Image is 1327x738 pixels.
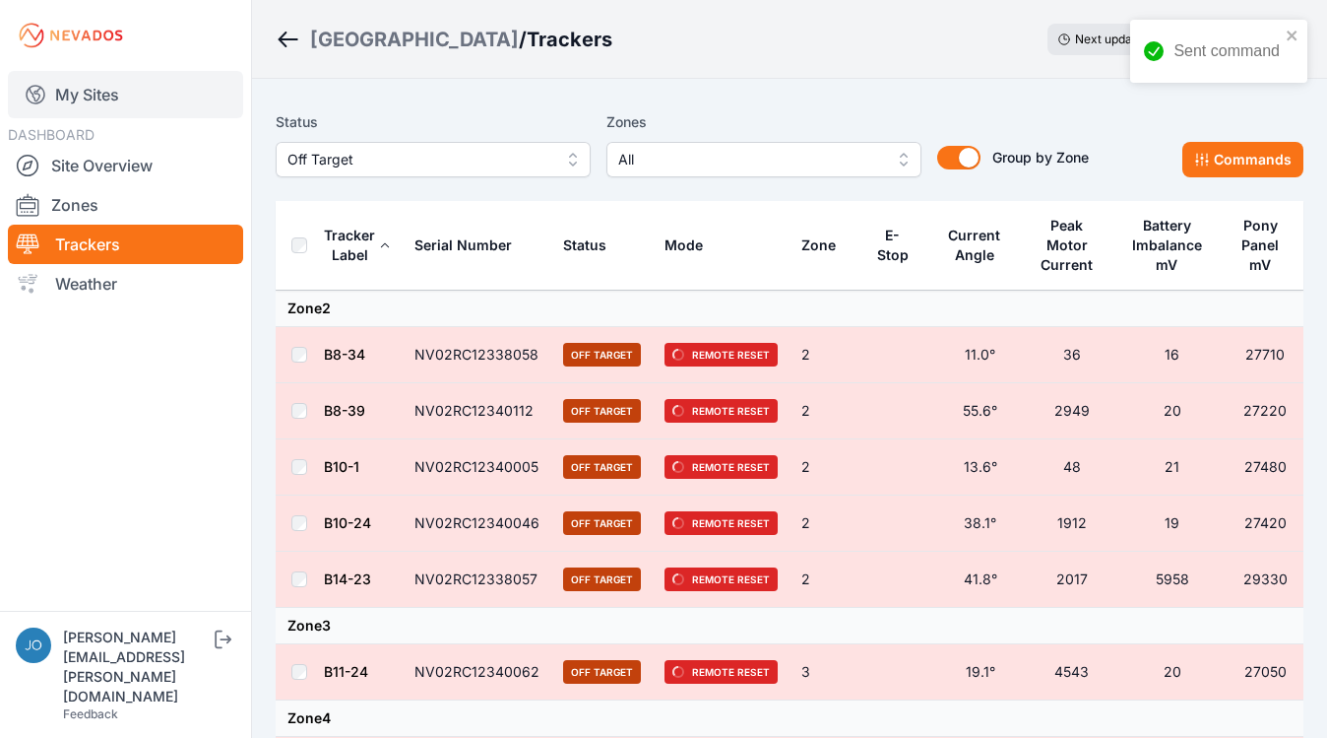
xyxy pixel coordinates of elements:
span: DASHBOARD [8,126,95,143]
button: All [606,142,921,177]
h3: Trackers [527,26,612,53]
span: Next update in [1075,32,1156,46]
td: 1912 [1026,496,1117,552]
td: 38.1° [934,496,1026,552]
td: 27480 [1227,439,1303,496]
a: Site Overview [8,146,243,185]
td: Zone 2 [276,291,1303,327]
a: B10-1 [324,458,359,475]
td: 2 [790,327,863,383]
img: joe.mikula@nevados.solar [16,628,51,663]
td: 19 [1117,496,1227,552]
a: Trackers [8,225,243,264]
div: Serial Number [414,235,512,255]
td: 16 [1117,327,1227,383]
button: Mode [664,222,719,269]
a: B11-24 [324,663,368,680]
td: 29330 [1227,552,1303,608]
td: 11.0° [934,327,1026,383]
td: 13.6° [934,439,1026,496]
a: [GEOGRAPHIC_DATA] [310,26,519,53]
button: Pony Panel mV [1238,202,1292,289]
td: 27710 [1227,327,1303,383]
div: Status [563,235,606,255]
a: Weather [8,264,243,303]
button: Status [563,222,622,269]
span: Remote Reset [664,455,778,479]
div: Pony Panel mV [1238,216,1283,275]
div: Zone [801,235,836,255]
span: / [519,26,527,53]
button: Serial Number [414,222,528,269]
td: NV02RC12338058 [403,327,551,383]
td: Zone 4 [276,701,1303,737]
td: NV02RC12340005 [403,439,551,496]
a: B8-39 [324,402,365,419]
td: 2 [790,383,863,439]
a: Feedback [63,706,118,721]
label: Zones [606,110,921,134]
span: Group by Zone [992,149,1089,166]
div: E-Stop [875,226,910,265]
img: Nevados [16,20,126,51]
button: Commands [1182,142,1303,177]
button: Current Angle [946,212,1014,279]
span: Remote Reset [664,399,778,423]
button: Off Target [276,142,591,177]
td: Zone 3 [276,608,1303,644]
a: B14-23 [324,570,371,587]
button: close [1286,28,1299,43]
td: 41.8° [934,552,1026,608]
span: Remote Reset [664,343,778,367]
td: 48 [1026,439,1117,496]
span: Remote Reset [664,511,778,535]
td: 2 [790,439,863,496]
span: Off Target [563,343,641,367]
td: NV02RC12340062 [403,644,551,701]
div: Current Angle [946,226,1003,265]
td: 2017 [1026,552,1117,608]
button: Zone [801,222,852,269]
div: Mode [664,235,703,255]
nav: Breadcrumb [276,14,612,65]
div: Peak Motor Current [1038,216,1097,275]
a: Zones [8,185,243,225]
td: 2 [790,552,863,608]
button: Tracker Label [324,212,391,279]
span: Off Target [287,148,551,171]
a: B10-24 [324,514,371,531]
td: 19.1° [934,644,1026,701]
td: 27220 [1227,383,1303,439]
button: E-Stop [875,212,922,279]
td: NV02RC12338057 [403,552,551,608]
td: 2949 [1026,383,1117,439]
span: Off Target [563,568,641,591]
td: 27050 [1227,644,1303,701]
td: 2 [790,496,863,552]
td: 27420 [1227,496,1303,552]
span: Remote Reset [664,660,778,684]
button: Peak Motor Current [1038,202,1106,289]
td: 20 [1117,644,1227,701]
td: 20 [1117,383,1227,439]
td: 21 [1117,439,1227,496]
div: [PERSON_NAME][EMAIL_ADDRESS][PERSON_NAME][DOMAIN_NAME] [63,628,211,706]
span: All [618,148,882,171]
div: Battery Imbalance mV [1129,216,1205,275]
td: 36 [1026,327,1117,383]
div: Tracker Label [324,226,375,265]
a: B8-34 [324,346,365,363]
label: Status [276,110,591,134]
td: NV02RC12340112 [403,383,551,439]
button: Battery Imbalance mV [1129,202,1215,289]
div: Sent command [1173,39,1280,63]
td: NV02RC12340046 [403,496,551,552]
td: 4543 [1026,644,1117,701]
span: Remote Reset [664,568,778,591]
td: 5958 [1117,552,1227,608]
td: 3 [790,644,863,701]
span: Off Target [563,660,641,684]
span: Off Target [563,455,641,479]
td: 55.6° [934,383,1026,439]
